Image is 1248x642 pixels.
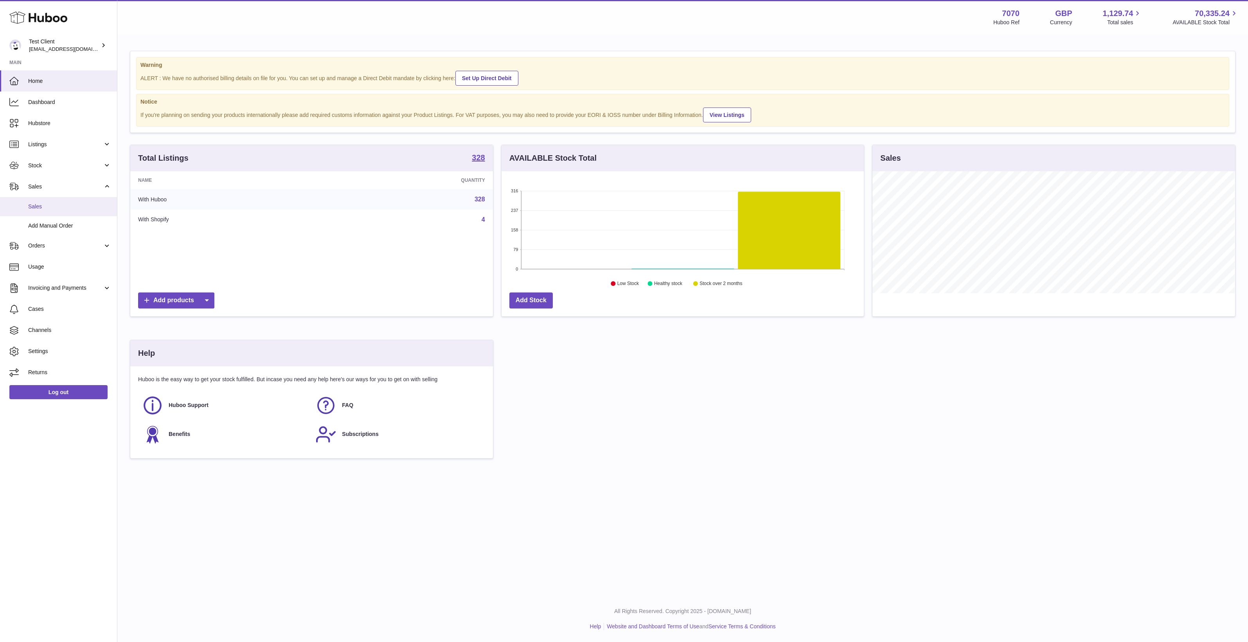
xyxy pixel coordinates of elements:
p: Huboo is the easy way to get your stock fulfilled. But incase you need any help here's our ways f... [138,376,485,383]
a: 1,129.74 Total sales [1103,8,1142,26]
span: Sales [28,183,103,190]
a: Set Up Direct Debit [455,71,518,86]
span: Home [28,77,111,85]
strong: 7070 [1002,8,1020,19]
span: Stock [28,162,103,169]
span: Hubstore [28,120,111,127]
a: Log out [9,385,108,399]
text: Low Stock [617,281,639,287]
strong: Warning [140,61,1225,69]
span: Channels [28,326,111,334]
a: 70,335.24 AVAILABLE Stock Total [1172,8,1239,26]
span: Cases [28,305,111,313]
a: FAQ [315,395,481,416]
th: Quantity [326,171,493,189]
span: Benefits [169,430,190,438]
h3: AVAILABLE Stock Total [509,153,597,163]
li: and [604,623,775,630]
span: Sales [28,203,111,210]
img: internalAdmin-7070@internal.huboo.com [9,39,21,51]
span: Settings [28,348,111,355]
span: Orders [28,242,103,249]
text: Healthy stock [654,281,683,287]
span: Listings [28,141,103,148]
a: 328 [475,196,485,203]
span: 1,129.74 [1103,8,1133,19]
span: Returns [28,369,111,376]
strong: 328 [472,154,485,161]
span: [EMAIL_ADDRESS][DOMAIN_NAME] [29,46,115,52]
a: Huboo Support [142,395,308,416]
div: Huboo Ref [993,19,1020,26]
text: 316 [511,188,518,193]
td: With Huboo [130,189,326,210]
text: 237 [511,208,518,213]
strong: GBP [1055,8,1072,19]
span: FAQ [342,402,353,409]
a: Add products [138,292,214,308]
h3: Sales [880,153,901,163]
text: 79 [513,247,518,252]
div: ALERT : We have no authorised billing details on file for you. You can set up and manage a Direct... [140,70,1225,86]
span: Huboo Support [169,402,209,409]
a: Help [590,623,601,629]
span: Dashboard [28,99,111,106]
span: Total sales [1107,19,1142,26]
h3: Total Listings [138,153,189,163]
text: Stock over 2 months [700,281,742,287]
span: Add Manual Order [28,222,111,230]
p: All Rights Reserved. Copyright 2025 - [DOMAIN_NAME] [124,608,1242,615]
td: With Shopify [130,210,326,230]
a: Subscriptions [315,424,481,445]
span: Invoicing and Payments [28,284,103,292]
span: AVAILABLE Stock Total [1172,19,1239,26]
h3: Help [138,348,155,359]
span: Subscriptions [342,430,378,438]
span: 70,335.24 [1195,8,1230,19]
a: Website and Dashboard Terms of Use [607,623,699,629]
a: Add Stock [509,292,553,308]
div: If you're planning on sending your products internationally please add required customs informati... [140,106,1225,122]
a: Service Terms & Conditions [709,623,776,629]
a: View Listings [703,108,751,122]
th: Name [130,171,326,189]
a: 4 [482,216,485,223]
div: Test Client [29,38,99,53]
a: Benefits [142,424,308,445]
div: Currency [1050,19,1072,26]
a: 328 [472,154,485,163]
text: 0 [516,267,518,271]
strong: Notice [140,98,1225,106]
span: Usage [28,263,111,271]
text: 158 [511,228,518,232]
